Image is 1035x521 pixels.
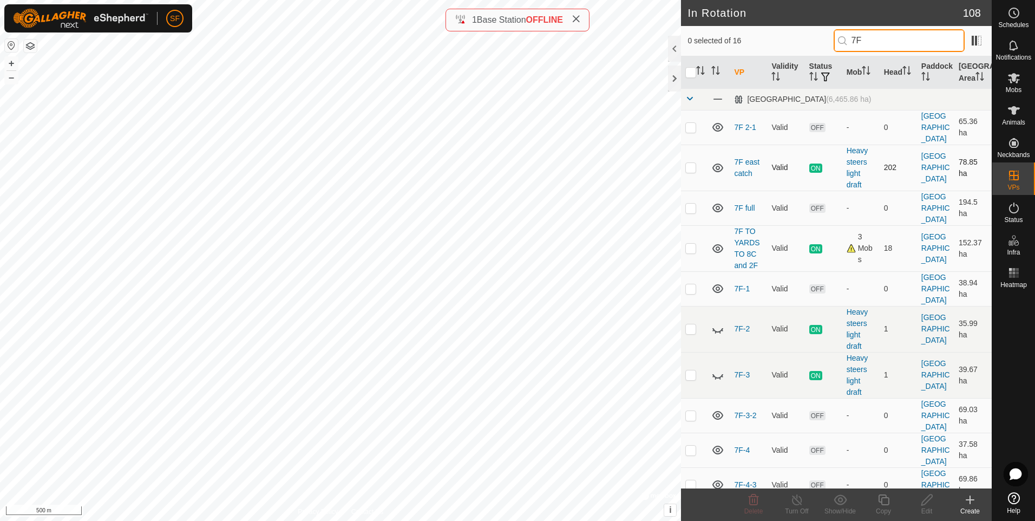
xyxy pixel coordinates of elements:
[687,6,962,19] h2: In Rotation
[847,283,875,295] div: -
[921,434,950,466] a: [GEOGRAPHIC_DATA]
[954,467,992,502] td: 69.86 ha
[711,68,720,76] p-sorticon: Activate to sort
[880,467,917,502] td: 0
[734,204,755,212] a: 7F full
[1002,119,1025,126] span: Animals
[992,488,1035,518] a: Help
[687,35,833,47] span: 0 selected of 16
[921,74,930,82] p-sorticon: Activate to sort
[734,411,756,420] a: 7F-3-2
[664,504,676,516] button: i
[767,306,804,352] td: Valid
[847,307,875,352] div: Heavy steers light draft
[963,5,981,21] span: 108
[696,68,705,76] p-sorticon: Activate to sort
[767,225,804,271] td: Valid
[996,54,1031,61] span: Notifications
[921,359,950,390] a: [GEOGRAPHIC_DATA]
[948,506,992,516] div: Create
[170,13,180,24] span: SF
[734,324,750,333] a: 7F-2
[905,506,948,516] div: Edit
[669,505,671,515] span: i
[954,56,992,89] th: [GEOGRAPHIC_DATA] Area
[809,446,826,455] span: OFF
[880,191,917,225] td: 0
[734,227,759,270] a: 7F TO YARDS TO 8C and 2F
[767,433,804,467] td: Valid
[526,15,563,24] span: OFFLINE
[847,410,875,421] div: -
[954,191,992,225] td: 194.5 ha
[847,353,875,398] div: Heavy steers light draft
[5,39,18,52] button: Reset Map
[842,56,880,89] th: Mob
[921,232,950,264] a: [GEOGRAPHIC_DATA]
[809,74,818,82] p-sorticon: Activate to sort
[847,479,875,491] div: -
[5,71,18,84] button: –
[734,446,750,454] a: 7F-4
[809,371,822,380] span: ON
[862,68,870,76] p-sorticon: Activate to sort
[880,352,917,398] td: 1
[1007,249,1020,256] span: Infra
[921,273,950,304] a: [GEOGRAPHIC_DATA]
[847,445,875,456] div: -
[954,433,992,467] td: 37.58 ha
[771,74,780,82] p-sorticon: Activate to sort
[351,507,383,517] a: Contact Us
[880,225,917,271] td: 18
[477,15,526,24] span: Base Station
[847,122,875,133] div: -
[767,110,804,145] td: Valid
[826,95,871,103] span: (6,465.86 ha)
[734,284,750,293] a: 7F-1
[921,469,950,500] a: [GEOGRAPHIC_DATA]
[997,152,1030,158] span: Neckbands
[847,231,875,265] div: 3 Mobs
[880,145,917,191] td: 202
[767,56,804,89] th: Validity
[809,123,826,132] span: OFF
[13,9,148,28] img: Gallagher Logo
[880,306,917,352] td: 1
[1006,87,1021,93] span: Mobs
[809,204,826,213] span: OFF
[734,123,756,132] a: 7F 2-1
[809,411,826,420] span: OFF
[744,507,763,515] span: Delete
[5,57,18,70] button: +
[880,271,917,306] td: 0
[767,467,804,502] td: Valid
[734,370,750,379] a: 7F-3
[880,56,917,89] th: Head
[921,313,950,344] a: [GEOGRAPHIC_DATA]
[298,507,338,517] a: Privacy Policy
[767,145,804,191] td: Valid
[767,352,804,398] td: Valid
[1000,282,1027,288] span: Heatmap
[954,306,992,352] td: 35.99 ha
[767,191,804,225] td: Valid
[24,40,37,53] button: Map Layers
[902,68,911,76] p-sorticon: Activate to sort
[1007,184,1019,191] span: VPs
[1004,217,1023,223] span: Status
[847,203,875,214] div: -
[954,145,992,191] td: 78.85 ha
[917,56,954,89] th: Paddock
[1007,507,1020,514] span: Help
[734,158,759,178] a: 7F east catch
[809,325,822,334] span: ON
[921,152,950,183] a: [GEOGRAPHIC_DATA]
[734,95,871,104] div: [GEOGRAPHIC_DATA]
[921,112,950,143] a: [GEOGRAPHIC_DATA]
[809,480,826,490] span: OFF
[954,110,992,145] td: 65.36 ha
[472,15,477,24] span: 1
[954,352,992,398] td: 39.67 ha
[834,29,965,52] input: Search (S)
[921,192,950,224] a: [GEOGRAPHIC_DATA]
